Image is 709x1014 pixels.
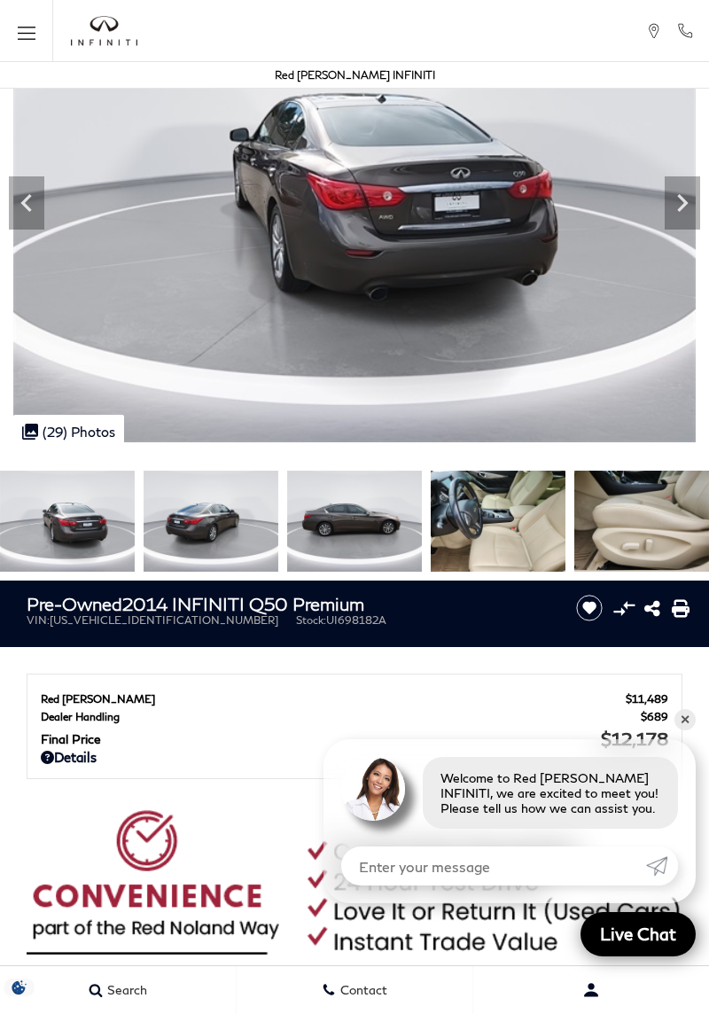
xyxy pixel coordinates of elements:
[326,613,386,627] span: UI698182A
[570,594,609,622] button: Save vehicle
[626,692,668,706] span: $11,489
[144,471,278,572] img: Used 2014 Chestnut Bronze INFINITI Premium image 8
[423,757,678,829] div: Welcome to Red [PERSON_NAME] INFINITI, we are excited to meet you! Please tell us how we can assi...
[41,731,601,746] span: Final Price
[9,176,44,230] div: Previous
[41,692,668,706] a: Red [PERSON_NAME] $11,489
[591,923,685,945] span: Live Chat
[473,968,709,1012] button: Open user profile menu
[665,176,700,230] div: Next
[41,728,668,749] a: Final Price $12,178
[336,983,387,998] span: Contact
[41,749,668,765] a: Details
[13,415,124,448] div: (29) Photos
[574,471,709,572] img: Used 2014 Chestnut Bronze INFINITI Premium image 11
[580,912,696,956] a: Live Chat
[27,594,554,613] h1: 2014 INFINITI Q50 Premium
[41,692,626,706] span: Red [PERSON_NAME]
[601,728,668,749] span: $12,178
[672,597,690,619] a: Print this Pre-Owned 2014 INFINITI Q50 Premium
[646,846,678,885] a: Submit
[41,710,641,723] span: Dealer Handling
[71,16,137,46] img: INFINITI
[341,846,646,885] input: Enter your message
[50,613,278,627] span: [US_VEHICLE_IDENTIFICATION_NUMBER]
[341,757,405,821] img: Agent profile photo
[644,597,660,619] a: Share this Pre-Owned 2014 INFINITI Q50 Premium
[641,710,668,723] span: $689
[611,595,637,621] button: Compare vehicle
[275,68,435,82] a: Red [PERSON_NAME] INFINITI
[103,983,147,998] span: Search
[431,471,565,572] img: Used 2014 Chestnut Bronze INFINITI Premium image 10
[27,593,122,614] strong: Pre-Owned
[296,613,326,627] span: Stock:
[71,16,137,46] a: infiniti
[287,471,422,572] img: Used 2014 Chestnut Bronze INFINITI Premium image 9
[27,613,50,627] span: VIN:
[41,710,668,723] a: Dealer Handling $689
